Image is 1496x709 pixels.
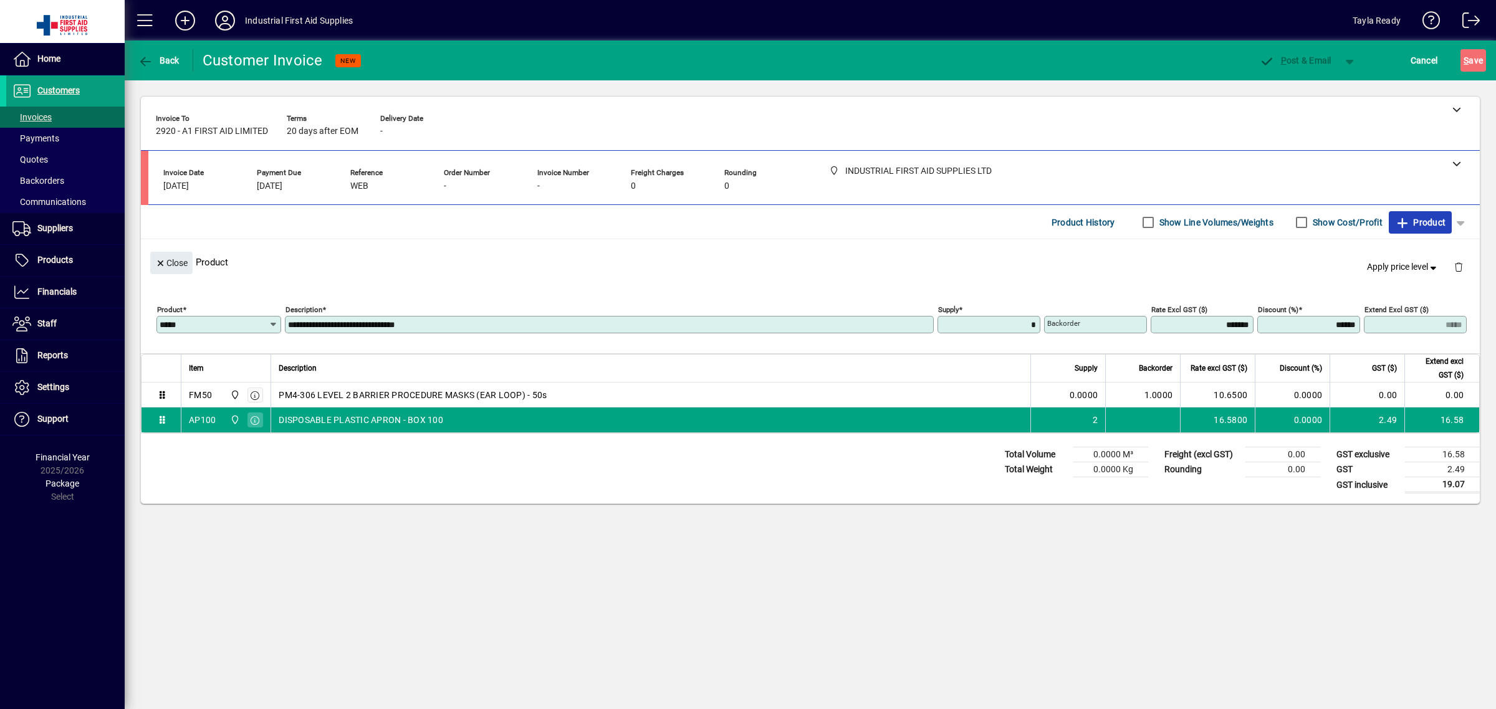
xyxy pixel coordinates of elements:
a: Knowledge Base [1413,2,1441,43]
button: Post & Email [1253,49,1338,72]
label: Show Cost/Profit [1310,216,1383,229]
app-page-header-button: Back [125,49,193,72]
td: 0.0000 [1255,407,1330,432]
button: Delete [1444,252,1474,282]
a: Quotes [6,149,125,170]
mat-label: Backorder [1047,319,1080,328]
a: Support [6,404,125,435]
span: 20 days after EOM [287,126,358,136]
span: 0 [631,181,636,191]
span: ost & Email [1259,55,1331,65]
span: Apply price level [1367,260,1439,274]
span: Customers [37,85,80,95]
app-page-header-button: Close [147,257,196,268]
span: INDUSTRIAL FIRST AID SUPPLIES LTD [227,413,241,427]
button: Profile [205,9,245,32]
div: 16.5800 [1188,414,1247,426]
span: Communications [12,197,86,207]
span: Quotes [12,155,48,164]
span: DISPOSABLE PLASTIC APRON - BOX 100 [279,414,443,426]
div: Industrial First Aid Supplies [245,11,353,31]
button: Product [1389,211,1452,234]
span: Staff [37,318,57,328]
td: 2.49 [1330,407,1404,432]
span: Item [189,361,204,375]
td: 0.00 [1245,447,1320,462]
span: Rate excl GST ($) [1191,361,1247,375]
span: Products [37,255,73,265]
span: Back [138,55,180,65]
a: Reports [6,340,125,371]
span: Payments [12,133,59,143]
a: Settings [6,372,125,403]
mat-label: Product [157,305,183,314]
span: Extend excl GST ($) [1412,354,1464,382]
a: Suppliers [6,213,125,244]
app-page-header-button: Delete [1444,261,1474,272]
td: Total Weight [999,462,1073,477]
td: 0.00 [1330,383,1404,407]
a: Financials [6,277,125,308]
td: 0.00 [1404,383,1479,407]
span: P [1281,55,1287,65]
button: Product History [1047,211,1120,234]
span: Close [155,253,188,274]
span: PM4-306 LEVEL 2 BARRIER PROCEDURE MASKS (EAR LOOP) - 50s [279,389,547,401]
span: Suppliers [37,223,73,233]
span: ave [1464,50,1483,70]
span: Discount (%) [1280,361,1322,375]
a: Communications [6,191,125,212]
a: Staff [6,308,125,340]
a: Backorders [6,170,125,191]
td: 19.07 [1405,477,1480,493]
div: Customer Invoice [203,50,323,70]
span: Product History [1052,212,1115,232]
mat-label: Description [285,305,322,314]
button: Apply price level [1362,256,1444,278]
span: WEB [350,181,368,191]
mat-label: Discount (%) [1258,305,1298,314]
td: 0.00 [1245,462,1320,477]
td: 0.0000 M³ [1073,447,1148,462]
div: Product [141,239,1480,285]
a: Logout [1453,2,1480,43]
span: - [444,181,446,191]
span: Package [46,478,79,488]
span: 1.0000 [1144,389,1173,401]
span: Financial Year [36,452,90,462]
span: Financials [37,287,77,297]
td: GST inclusive [1330,477,1405,493]
span: INDUSTRIAL FIRST AID SUPPLIES LTD [227,388,241,402]
td: Freight (excl GST) [1158,447,1245,462]
mat-label: Rate excl GST ($) [1151,305,1207,314]
span: S [1464,55,1469,65]
button: Back [135,49,183,72]
span: 2 [1093,414,1098,426]
button: Save [1460,49,1486,72]
a: Payments [6,128,125,149]
span: Invoices [12,112,52,122]
span: Reports [37,350,68,360]
button: Close [150,252,193,274]
button: Add [165,9,205,32]
div: 10.6500 [1188,389,1247,401]
a: Invoices [6,107,125,128]
span: GST ($) [1372,361,1397,375]
td: GST [1330,462,1405,477]
span: 0.0000 [1070,389,1098,401]
td: 0.0000 Kg [1073,462,1148,477]
mat-label: Extend excl GST ($) [1364,305,1429,314]
td: GST exclusive [1330,447,1405,462]
span: 2920 - A1 FIRST AID LIMITED [156,126,268,136]
span: Settings [37,382,69,392]
div: FM50 [189,389,212,401]
td: 16.58 [1404,407,1479,432]
span: - [380,126,383,136]
td: Rounding [1158,462,1245,477]
span: Description [279,361,317,375]
span: Home [37,54,60,64]
a: Products [6,245,125,276]
td: 0.0000 [1255,383,1330,407]
span: Supply [1075,361,1098,375]
td: Total Volume [999,447,1073,462]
